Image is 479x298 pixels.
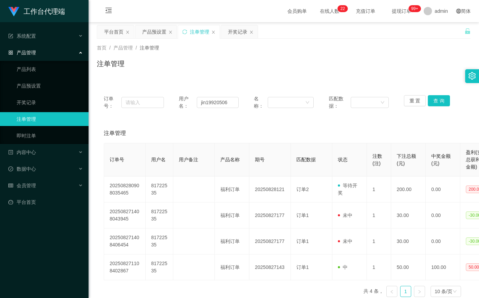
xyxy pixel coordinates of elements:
[146,177,173,202] td: 81722535
[390,290,394,294] i: 图标: left
[426,177,460,202] td: 0.00
[254,95,268,110] span: 名称：
[17,62,83,76] a: 产品列表
[391,177,426,202] td: 200.00
[220,157,240,162] span: 产品名称
[338,5,348,12] sup: 22
[431,153,451,166] span: 中奖金额(元)
[109,45,111,51] span: /
[104,129,126,137] span: 注单管理
[215,254,249,280] td: 福利订单
[249,254,291,280] td: 20250827143
[140,45,159,51] span: 注单管理
[211,30,215,34] i: 图标: close
[228,25,247,38] div: 开奖记录
[380,100,385,105] i: 图标: down
[296,157,316,162] span: 匹配数据
[367,177,391,202] td: 1
[296,238,309,244] span: 订单1
[296,213,309,218] span: 订单1
[249,30,254,34] i: 图标: close
[8,150,13,155] i: 图标: profile
[8,34,13,38] i: 图标: form
[426,254,460,280] td: 100.00
[146,254,173,280] td: 81722535
[453,289,457,294] i: 图标: down
[338,238,352,244] span: 未中
[8,33,36,39] span: 系统配置
[391,202,426,228] td: 30.00
[17,96,83,109] a: 开奖记录
[104,202,146,228] td: 202508271408043945
[146,202,173,228] td: 81722535
[17,79,83,93] a: 产品预设置
[388,9,415,13] span: 提现订单
[428,95,450,106] button: 查 询
[316,9,343,13] span: 在线人数
[113,45,133,51] span: 产品管理
[338,213,352,218] span: 未中
[352,9,379,13] span: 充值订单
[426,228,460,254] td: 0.00
[97,45,107,51] span: 首页
[435,286,452,297] div: 10 条/页
[126,30,130,34] i: 图标: close
[468,72,476,80] i: 图标: setting
[17,129,83,143] a: 即时注单
[391,228,426,254] td: 30.00
[142,25,166,38] div: 产品预设置
[404,95,426,106] button: 重 置
[400,286,411,297] a: 1
[168,30,173,34] i: 图标: close
[386,286,397,297] li: 上一页
[8,150,36,155] span: 内容中心
[296,264,309,270] span: 订单1
[249,177,291,202] td: 20250828121
[338,183,357,196] span: 等待开奖
[367,228,391,254] td: 1
[8,183,13,188] i: 图标: table
[179,157,198,162] span: 用户备注
[8,195,83,209] a: 图标: dashboard平台首页
[397,153,416,166] span: 下注总额(元)
[249,228,291,254] td: 20250827177
[197,97,239,108] input: 请输入
[97,0,120,22] i: 图标: menu-fold
[408,5,421,12] sup: 980
[417,290,422,294] i: 图标: right
[215,202,249,228] td: 福利订单
[426,202,460,228] td: 0.00
[414,286,425,297] li: 下一页
[305,100,310,105] i: 图标: down
[372,153,382,166] span: 注数(注)
[104,25,123,38] div: 平台首页
[338,264,348,270] span: 中
[464,28,471,34] i: 图标: unlock
[296,187,309,192] span: 订单2
[146,228,173,254] td: 81722535
[215,177,249,202] td: 福利订单
[110,157,124,162] span: 订单号
[104,177,146,202] td: 202508280908035465
[8,50,36,55] span: 产品管理
[249,202,291,228] td: 20250827177
[343,5,345,12] p: 2
[367,254,391,280] td: 1
[8,166,36,172] span: 数据中心
[182,29,187,34] i: 图标: sync
[215,228,249,254] td: 福利订单
[8,183,36,188] span: 会员管理
[255,157,265,162] span: 期号
[456,9,461,13] i: 图标: global
[8,8,65,14] a: 工作台代理端
[363,286,384,297] li: 共 4 条，
[8,7,19,17] img: logo.9652507e.png
[179,95,197,110] span: 用户名：
[151,157,166,162] span: 用户名
[190,25,209,38] div: 注单管理
[338,157,348,162] span: 状态
[340,5,343,12] p: 2
[104,254,146,280] td: 202508271108402867
[121,97,164,108] input: 请输入
[104,95,121,110] span: 订单号：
